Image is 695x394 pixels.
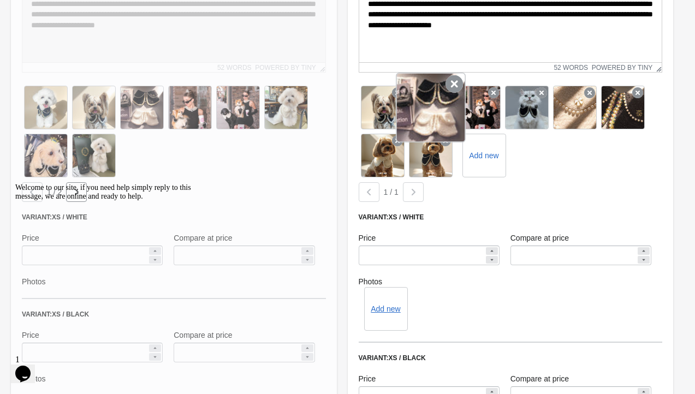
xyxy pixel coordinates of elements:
[384,188,399,196] span: 1 / 1
[4,4,180,21] span: Welcome to our site, if you need help simply reply to this message, we are online and ready to help.
[4,4,201,22] div: Welcome to our site, if you need help simply reply to this message, we are online and ready to help.
[11,179,207,345] iframe: chat widget
[359,354,663,362] div: Variant: XS / Black
[510,232,569,243] label: Compare at price
[652,63,662,72] div: Resize
[359,213,663,222] div: Variant: XS / White
[359,276,663,287] label: Photos
[469,150,498,161] label: Add new
[371,305,400,313] button: Add new
[592,64,653,71] a: Powered by Tiny
[359,232,376,243] label: Price
[359,373,376,384] label: Price
[554,64,588,71] button: 52 words
[11,350,46,383] iframe: chat widget
[510,373,569,384] label: Compare at price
